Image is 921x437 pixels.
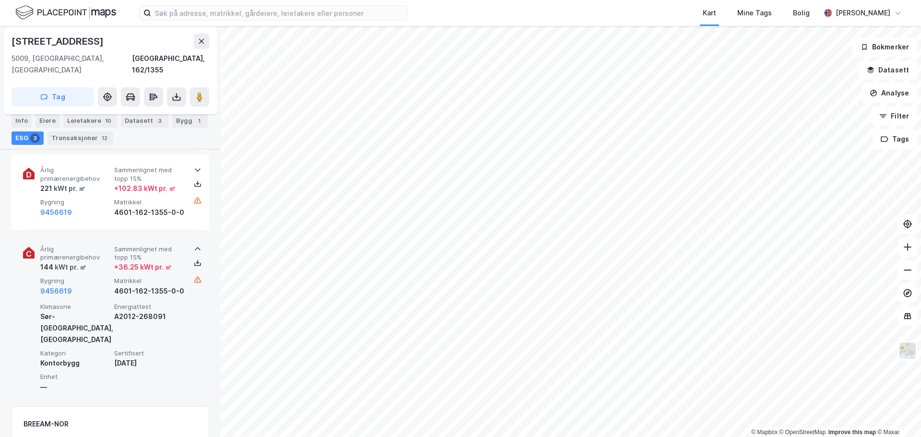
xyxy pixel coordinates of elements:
[172,114,208,128] div: Bygg
[114,357,184,369] div: [DATE]
[40,381,110,393] div: —
[15,4,116,21] img: logo.f888ab2527a4732fd821a326f86c7f29.svg
[47,131,113,145] div: Transaksjoner
[114,303,184,311] span: Energiattest
[12,34,106,49] div: [STREET_ADDRESS]
[114,349,184,357] span: Sertifisert
[114,198,184,206] span: Matrikkel
[40,349,110,357] span: Kategori
[898,342,917,360] img: Z
[151,6,407,20] input: Søk på adresse, matrikkel, gårdeiere, leietakere eller personer
[703,7,716,19] div: Kart
[40,357,110,369] div: Kontorbygg
[53,261,86,273] div: kWt pr. ㎡
[103,116,113,126] div: 10
[12,131,44,145] div: ESG
[114,261,172,273] div: + 36.25 kWt pr. ㎡
[40,166,110,183] span: Årlig primærenergibehov
[114,183,176,194] div: + 102.83 kWt pr. ㎡
[100,133,109,143] div: 12
[121,114,168,128] div: Datasett
[852,37,917,57] button: Bokmerker
[155,116,165,126] div: 3
[52,183,85,194] div: kWt pr. ㎡
[40,303,110,311] span: Klimasone
[859,60,917,80] button: Datasett
[35,114,59,128] div: Eiere
[132,53,209,76] div: [GEOGRAPHIC_DATA], 162/1355
[114,245,184,262] span: Sammenlignet med topp 15%
[40,373,110,381] span: Enhet
[12,53,132,76] div: 5009, [GEOGRAPHIC_DATA], [GEOGRAPHIC_DATA]
[873,130,917,149] button: Tags
[873,391,921,437] div: Kontrollprogram for chat
[40,277,110,285] span: Bygning
[40,207,72,218] button: 9456619
[40,245,110,262] span: Årlig primærenergibehov
[737,7,772,19] div: Mine Tags
[40,311,110,345] div: Sør-[GEOGRAPHIC_DATA], [GEOGRAPHIC_DATA]
[40,285,72,297] button: 9456619
[63,114,117,128] div: Leietakere
[12,114,32,128] div: Info
[873,391,921,437] iframe: Chat Widget
[114,166,184,183] span: Sammenlignet med topp 15%
[40,183,85,194] div: 221
[114,285,184,297] div: 4601-162-1355-0-0
[114,277,184,285] span: Matrikkel
[24,418,69,430] div: BREEAM-NOR
[194,116,204,126] div: 1
[779,429,826,436] a: OpenStreetMap
[862,83,917,103] button: Analyse
[871,106,917,126] button: Filter
[793,7,810,19] div: Bolig
[40,261,86,273] div: 144
[828,429,876,436] a: Improve this map
[12,87,94,106] button: Tag
[836,7,890,19] div: [PERSON_NAME]
[751,429,778,436] a: Mapbox
[114,207,184,218] div: 4601-162-1355-0-0
[30,133,40,143] div: 3
[114,311,184,322] div: A2012-268091
[40,198,110,206] span: Bygning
